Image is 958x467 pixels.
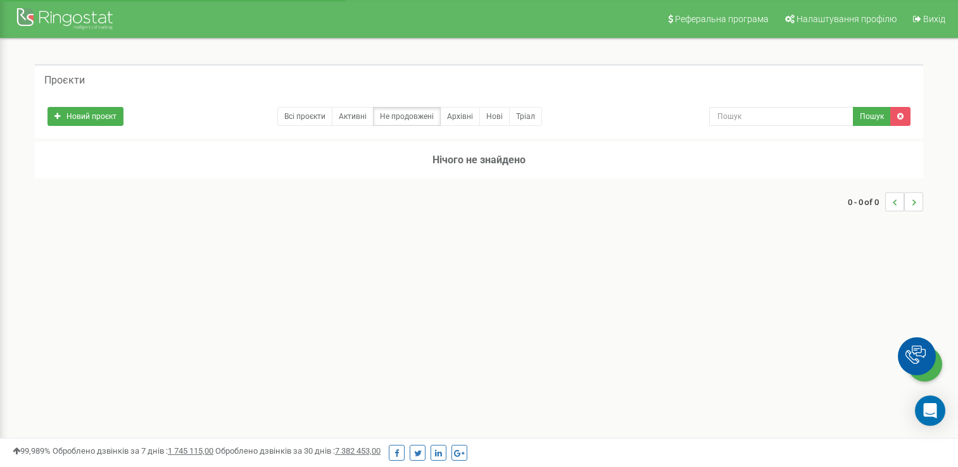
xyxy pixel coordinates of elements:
[53,446,213,456] span: Оброблено дзвінків за 7 днів :
[848,192,885,211] span: 0 - 0 of 0
[168,446,213,456] u: 1 745 115,00
[215,446,381,456] span: Оброблено дзвінків за 30 днів :
[47,107,123,126] a: Новий проєкт
[923,14,945,24] span: Вихід
[915,395,945,426] div: Open Intercom Messenger
[797,14,897,24] span: Налаштування профілю
[440,107,480,126] a: Архівні
[509,107,542,126] a: Тріал
[373,107,441,126] a: Не продовжені
[277,107,332,126] a: Всі проєкти
[35,142,923,178] h3: Нічого не знайдено
[335,446,381,456] u: 7 382 453,00
[853,107,891,126] button: Пошук
[709,107,854,126] input: Пошук
[479,107,510,126] a: Нові
[675,14,769,24] span: Реферальна програма
[44,75,85,86] h5: Проєкти
[13,446,51,456] span: 99,989%
[332,107,374,126] a: Активні
[848,180,923,224] nav: ...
